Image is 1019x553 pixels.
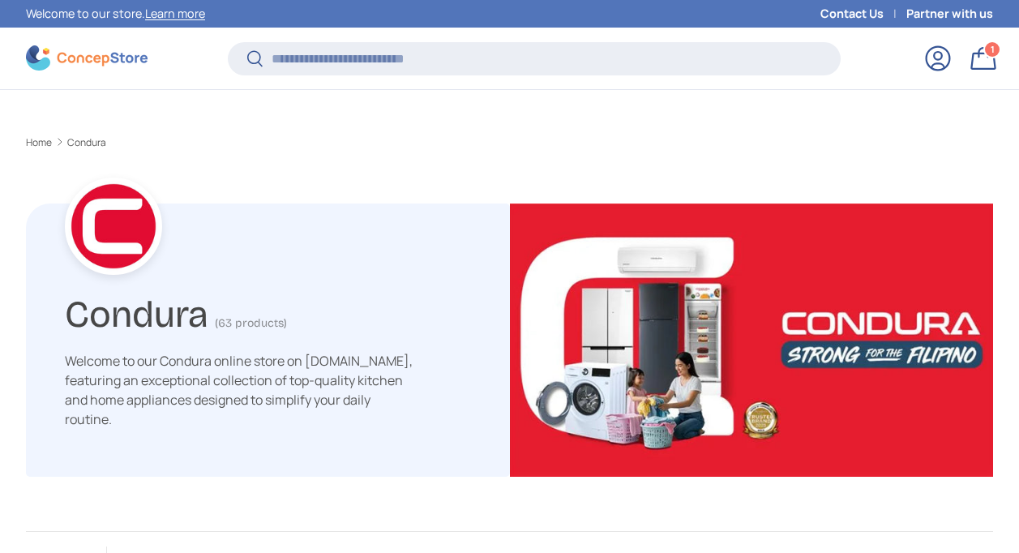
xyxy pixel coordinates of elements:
p: Welcome to our Condura online store on [DOMAIN_NAME], featuring an exceptional collection of top-... [65,351,419,429]
img: Condura [510,204,994,477]
a: Home [26,138,52,148]
a: Learn more [145,6,205,21]
span: 1 [991,43,995,55]
p: Welcome to our store. [26,5,205,23]
h1: Condura [65,285,208,337]
span: (63 products) [215,316,287,330]
img: ConcepStore [26,45,148,71]
a: Partner with us [906,5,993,23]
a: Contact Us [820,5,906,23]
a: Condura [67,138,106,148]
nav: Breadcrumbs [26,135,993,150]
